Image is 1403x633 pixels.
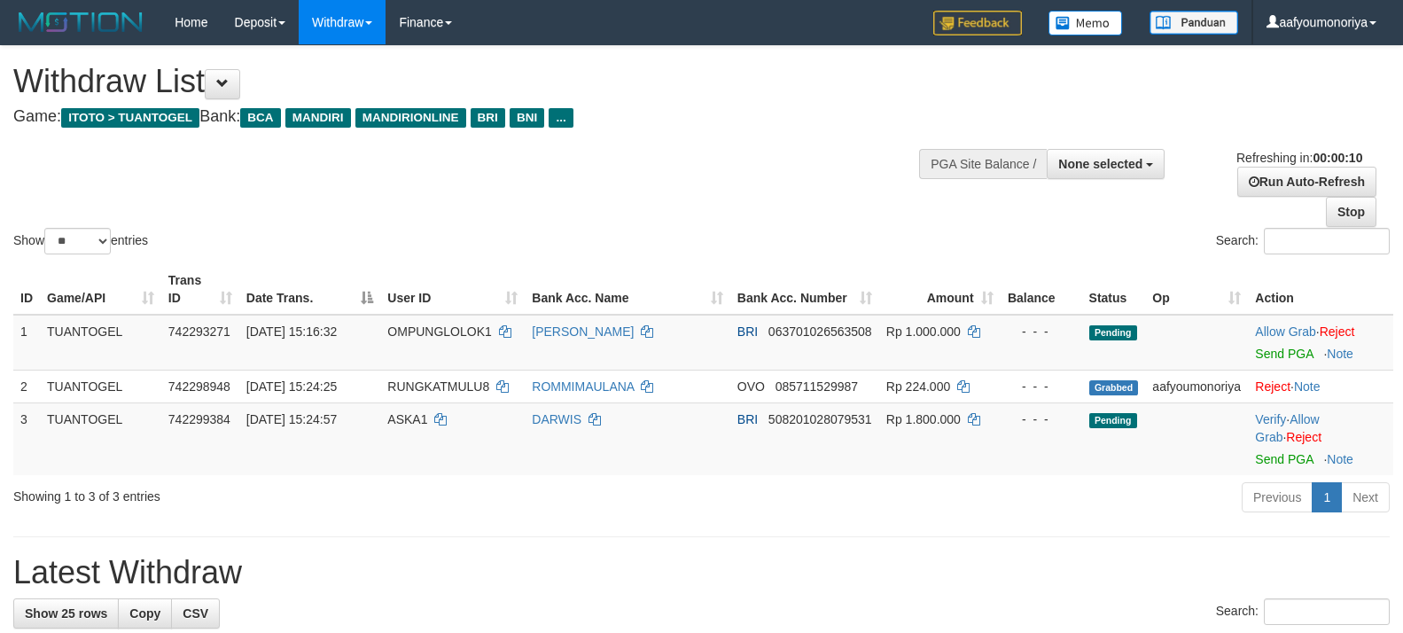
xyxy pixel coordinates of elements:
[1248,370,1393,402] td: ·
[737,324,758,339] span: BRI
[13,9,148,35] img: MOTION_logo.png
[1255,452,1313,466] a: Send PGA
[1242,482,1313,512] a: Previous
[183,606,208,621] span: CSV
[532,324,634,339] a: [PERSON_NAME]
[1313,151,1362,165] strong: 00:00:10
[1008,378,1075,395] div: - - -
[1048,11,1123,35] img: Button%20Memo.svg
[1341,482,1390,512] a: Next
[129,606,160,621] span: Copy
[168,379,230,394] span: 742298948
[886,412,961,426] span: Rp 1.800.000
[1145,264,1248,315] th: Op: activate to sort column ascending
[776,379,858,394] span: Copy 085711529987 to clipboard
[246,379,337,394] span: [DATE] 15:24:25
[355,108,466,128] span: MANDIRIONLINE
[1001,264,1082,315] th: Balance
[1008,323,1075,340] div: - - -
[40,370,161,402] td: TUANTOGEL
[40,264,161,315] th: Game/API: activate to sort column ascending
[13,598,119,629] a: Show 25 rows
[532,412,581,426] a: DARWIS
[1047,149,1165,179] button: None selected
[1255,324,1319,339] span: ·
[737,379,765,394] span: OVO
[387,324,491,339] span: OMPUNGLOLOK1
[1248,264,1393,315] th: Action
[171,598,220,629] a: CSV
[1248,315,1393,371] td: ·
[1312,482,1342,512] a: 1
[1255,324,1315,339] a: Allow Grab
[1058,157,1142,171] span: None selected
[1255,379,1290,394] a: Reject
[1255,412,1286,426] a: Verify
[44,228,111,254] select: Showentries
[1089,413,1137,428] span: Pending
[1327,347,1353,361] a: Note
[886,379,950,394] span: Rp 224.000
[285,108,351,128] span: MANDIRI
[886,324,961,339] span: Rp 1.000.000
[1089,325,1137,340] span: Pending
[25,606,107,621] span: Show 25 rows
[13,108,917,126] h4: Game: Bank:
[471,108,505,128] span: BRI
[13,315,40,371] td: 1
[510,108,544,128] span: BNI
[387,379,489,394] span: RUNGKATMULU8
[387,412,427,426] span: ASKA1
[40,315,161,371] td: TUANTOGEL
[1286,430,1321,444] a: Reject
[933,11,1022,35] img: Feedback.jpg
[525,264,730,315] th: Bank Acc. Name: activate to sort column ascending
[13,481,572,505] div: Showing 1 to 3 of 3 entries
[40,402,161,475] td: TUANTOGEL
[919,149,1047,179] div: PGA Site Balance /
[1255,412,1319,444] span: ·
[1216,598,1390,625] label: Search:
[1150,11,1238,35] img: panduan.png
[879,264,1001,315] th: Amount: activate to sort column ascending
[1237,167,1376,197] a: Run Auto-Refresh
[240,108,280,128] span: BCA
[168,324,230,339] span: 742293271
[1255,347,1313,361] a: Send PGA
[13,64,917,99] h1: Withdraw List
[1008,410,1075,428] div: - - -
[549,108,573,128] span: ...
[1327,452,1353,466] a: Note
[730,264,879,315] th: Bank Acc. Number: activate to sort column ascending
[1255,412,1319,444] a: Allow Grab
[1264,228,1390,254] input: Search:
[1236,151,1362,165] span: Refreshing in:
[768,412,872,426] span: Copy 508201028079531 to clipboard
[1216,228,1390,254] label: Search:
[1089,380,1139,395] span: Grabbed
[1320,324,1355,339] a: Reject
[13,228,148,254] label: Show entries
[1145,370,1248,402] td: aafyoumonoriya
[1248,402,1393,475] td: · ·
[246,412,337,426] span: [DATE] 15:24:57
[13,370,40,402] td: 2
[1326,197,1376,227] a: Stop
[161,264,239,315] th: Trans ID: activate to sort column ascending
[61,108,199,128] span: ITOTO > TUANTOGEL
[1082,264,1146,315] th: Status
[13,555,1390,590] h1: Latest Withdraw
[246,324,337,339] span: [DATE] 15:16:32
[737,412,758,426] span: BRI
[168,412,230,426] span: 742299384
[1264,598,1390,625] input: Search:
[13,402,40,475] td: 3
[1294,379,1321,394] a: Note
[380,264,525,315] th: User ID: activate to sort column ascending
[768,324,872,339] span: Copy 063701026563508 to clipboard
[118,598,172,629] a: Copy
[239,264,381,315] th: Date Trans.: activate to sort column descending
[13,264,40,315] th: ID
[532,379,634,394] a: ROMMIMAULANA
